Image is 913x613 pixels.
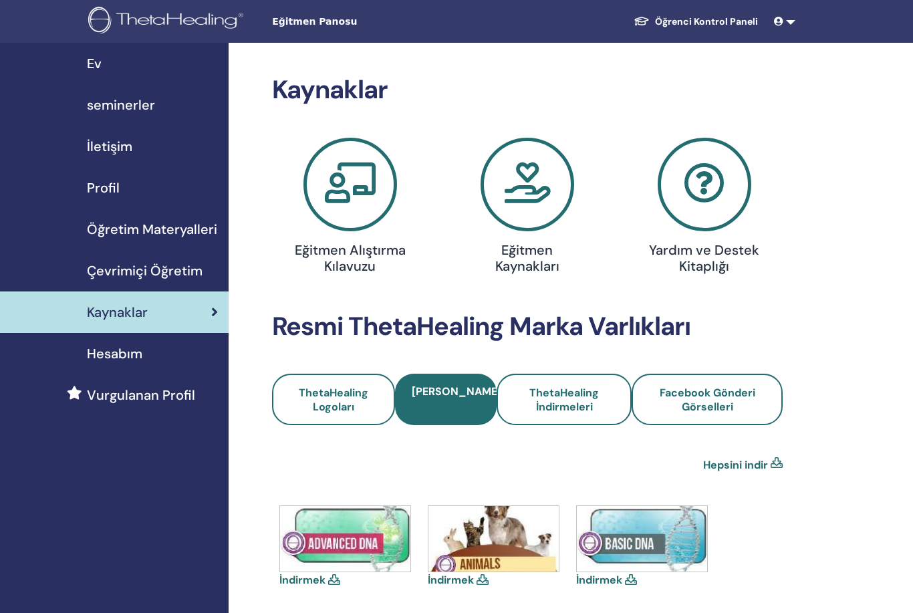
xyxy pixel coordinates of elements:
h2: Resmi ThetaHealing Marka Varlıkları [272,312,783,342]
img: animal.jpg [428,506,559,572]
a: İndirmek [428,573,474,587]
img: advanced.jpg [280,506,410,572]
h4: Eğitmen Kaynakları [471,242,583,274]
span: ThetaHealing İndirmeleri [529,386,599,414]
span: Facebook Gönderi Görselleri [660,386,755,414]
a: Eğitmen Alıştırma Kılavuzu [270,138,431,279]
span: Kaynaklar [87,302,148,322]
a: [PERSON_NAME] [395,374,497,425]
a: İndirmek [576,573,622,587]
h4: Eğitmen Alıştırma Kılavuzu [294,242,407,274]
a: ThetaHealing Logoları [272,374,395,425]
img: logo.png [88,7,248,37]
a: Öğrenci Kontrol Paneli [623,9,769,34]
a: İndirmek [279,573,325,587]
span: seminerler [87,95,155,115]
span: Profil [87,178,120,198]
h4: Yardım ve Destek Kitaplığı [648,242,761,274]
h2: Kaynaklar [272,75,783,106]
span: İletişim [87,136,132,156]
a: ThetaHealing İndirmeleri [497,374,632,425]
a: Hepsini indir [703,457,768,473]
span: Vurgulanan Profil [87,385,195,405]
span: Öğretim Materyalleri [87,219,217,239]
span: [PERSON_NAME] [412,384,501,398]
span: ThetaHealing Logoları [299,386,368,414]
a: Yardım ve Destek Kitaplığı [624,138,785,279]
span: Hesabım [87,344,142,364]
img: basic.jpg [577,506,707,572]
span: Çevrimiçi Öğretim [87,261,203,281]
a: Eğitmen Kaynakları [446,138,608,279]
a: Facebook Gönderi Görselleri [632,374,783,425]
span: Ev [87,53,102,74]
img: graduation-cap-white.svg [634,15,650,27]
span: Eğitmen Panosu [272,15,473,29]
